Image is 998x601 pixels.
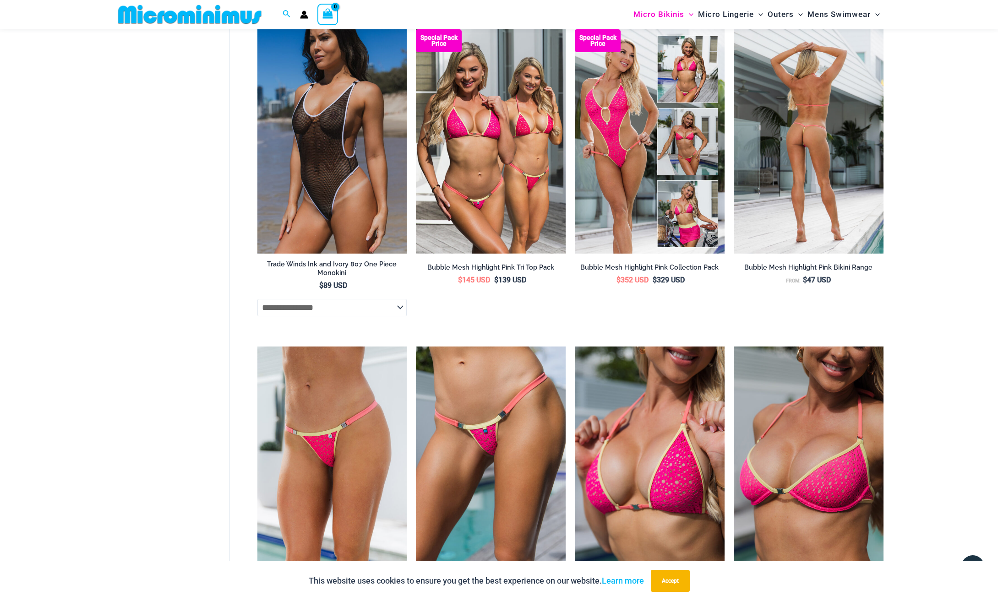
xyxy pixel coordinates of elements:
img: Bubble Mesh Highlight Pink 469 Thong 01 [257,347,407,571]
bdi: 47 USD [803,276,831,284]
img: Tri Top Pack F [416,29,566,254]
img: MM SHOP LOGO FLAT [115,4,265,25]
a: Bubble Mesh Highlight Pink Tri Top Pack [416,263,566,275]
a: Bubble Mesh Highlight Pink 421 Micro 01Bubble Mesh Highlight Pink 421 Micro 02Bubble Mesh Highlig... [416,347,566,571]
bdi: 139 USD [494,276,526,284]
span: Outers [768,3,794,26]
span: Micro Bikinis [633,3,684,26]
a: Bubble Mesh Highlight Pink 309 Top 01Bubble Mesh Highlight Pink 309 Top 469 Thong 03Bubble Mesh H... [575,347,725,571]
img: Bubble Mesh Highlight Pink 421 Micro 01 [416,347,566,571]
a: Learn more [602,576,644,585]
h2: Trade Winds Ink and Ivory 807 One Piece Monokini [257,260,407,277]
a: Bubble Mesh Highlight Pink 469 Thong 01Bubble Mesh Highlight Pink 469 Thong 02Bubble Mesh Highlig... [257,347,407,571]
span: $ [319,281,323,290]
span: Menu Toggle [684,3,693,26]
span: Menu Toggle [754,3,763,26]
a: Account icon link [300,11,308,19]
img: Collection Pack F [575,29,725,254]
bdi: 145 USD [458,276,490,284]
h2: Bubble Mesh Highlight Pink Tri Top Pack [416,263,566,272]
a: OutersMenu ToggleMenu Toggle [765,3,805,26]
img: Bubble Mesh Highlight Pink 309 Top 01 [575,347,725,571]
b: Special Pack Price [575,35,621,47]
a: Tradewinds Ink and Ivory 807 One Piece 03Tradewinds Ink and Ivory 807 One Piece 04Tradewinds Ink ... [257,29,407,254]
bdi: 329 USD [653,276,685,284]
span: From: [786,278,801,284]
a: Tri Top Pack F Tri Top Pack BTri Top Pack B [416,29,566,254]
span: Mens Swimwear [807,3,871,26]
bdi: 89 USD [319,281,347,290]
nav: Site Navigation [630,1,884,27]
img: Bubble Mesh Highlight Pink 819 One Piece 03 [734,29,883,254]
a: Bubble Mesh Highlight Pink Bikini Range [734,263,883,275]
a: Bubble Mesh Highlight Pink 323 Top 01Bubble Mesh Highlight Pink 323 Top 421 Micro 03Bubble Mesh H... [734,347,883,571]
a: Micro LingerieMenu ToggleMenu Toggle [696,3,765,26]
span: $ [616,276,621,284]
b: Special Pack Price [416,35,462,47]
a: Bubble Mesh Highlight Pink 819 One Piece 01Bubble Mesh Highlight Pink 819 One Piece 03Bubble Mesh... [734,29,883,254]
bdi: 352 USD [616,276,649,284]
a: Search icon link [283,9,291,20]
span: $ [458,276,462,284]
a: Mens SwimwearMenu ToggleMenu Toggle [805,3,882,26]
span: $ [803,276,807,284]
h2: Bubble Mesh Highlight Pink Bikini Range [734,263,883,272]
span: Menu Toggle [794,3,803,26]
span: $ [653,276,657,284]
img: Bubble Mesh Highlight Pink 323 Top 01 [734,347,883,571]
span: Micro Lingerie [698,3,754,26]
a: View Shopping Cart, empty [317,4,338,25]
a: Collection Pack F Collection Pack BCollection Pack B [575,29,725,254]
span: $ [494,276,498,284]
img: Tradewinds Ink and Ivory 807 One Piece 03 [257,29,407,254]
a: Micro BikinisMenu ToggleMenu Toggle [631,3,696,26]
a: Trade Winds Ink and Ivory 807 One Piece Monokini [257,260,407,281]
span: Menu Toggle [871,3,880,26]
button: Accept [651,570,690,592]
p: This website uses cookies to ensure you get the best experience on our website. [309,574,644,588]
a: Bubble Mesh Highlight Pink Collection Pack [575,263,725,275]
h2: Bubble Mesh Highlight Pink Collection Pack [575,263,725,272]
